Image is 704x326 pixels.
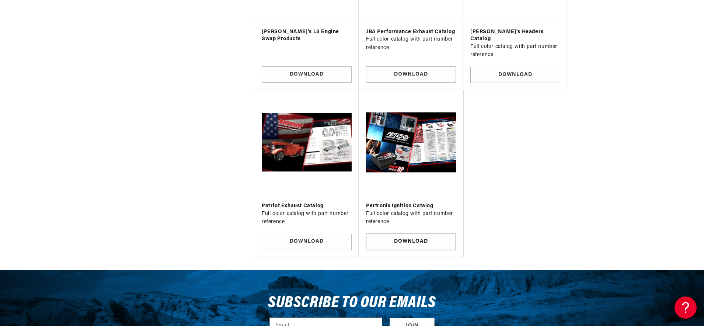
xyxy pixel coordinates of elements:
h3: [PERSON_NAME]'s LS Engine Swap Products [262,28,352,43]
a: Download [262,234,352,250]
img: Patriot Exhaust Catalog [262,97,352,187]
p: Full color catalog with part number reference [262,210,352,226]
h3: JBA Performance Exhaust Catalog [366,28,456,36]
h3: Subscribe to our emails [268,296,436,310]
p: Full color catalog with part number reference [366,210,456,226]
h3: [PERSON_NAME]'s Headers Catalog [470,28,560,43]
p: Full color catalog with part number reference [366,35,456,52]
img: Pertronix Ignition Catalog [365,96,457,189]
h3: Pertronix Ignition Catalog [366,202,456,210]
a: Download [470,67,560,83]
p: Full color catalog with part number reference [470,43,560,59]
a: Download [262,66,352,83]
h3: Patriot Exhaust Catalog [262,202,352,210]
a: Download [366,66,456,83]
a: Download [366,234,456,250]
